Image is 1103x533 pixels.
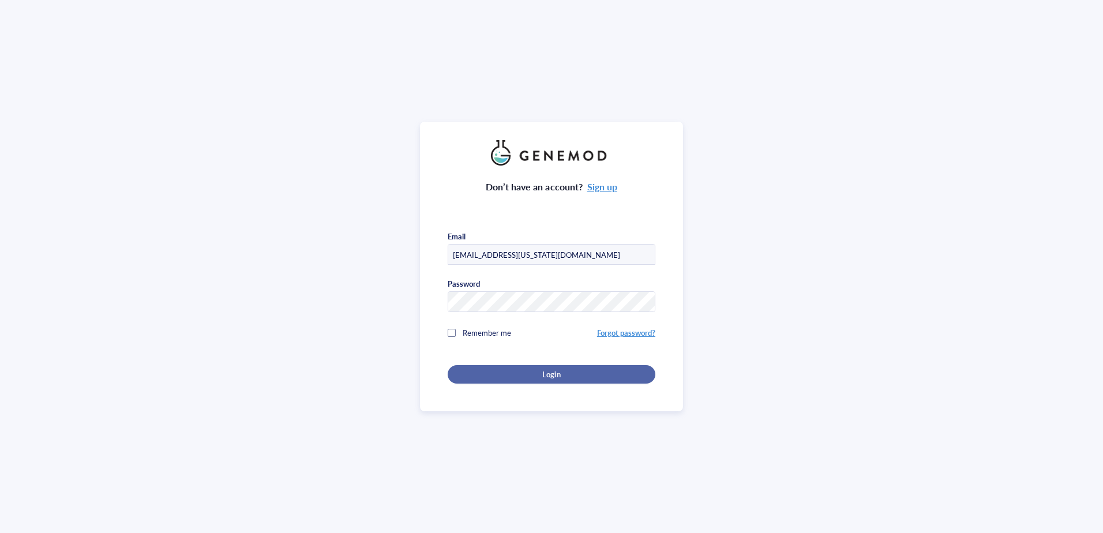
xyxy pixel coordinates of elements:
[448,365,655,384] button: Login
[448,279,480,289] div: Password
[463,327,511,338] span: Remember me
[587,180,617,193] a: Sign up
[597,327,655,338] a: Forgot password?
[491,140,612,166] img: genemod_logo_light-BcqUzbGq.png
[486,179,617,194] div: Don’t have an account?
[542,369,560,380] span: Login
[448,231,466,242] div: Email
